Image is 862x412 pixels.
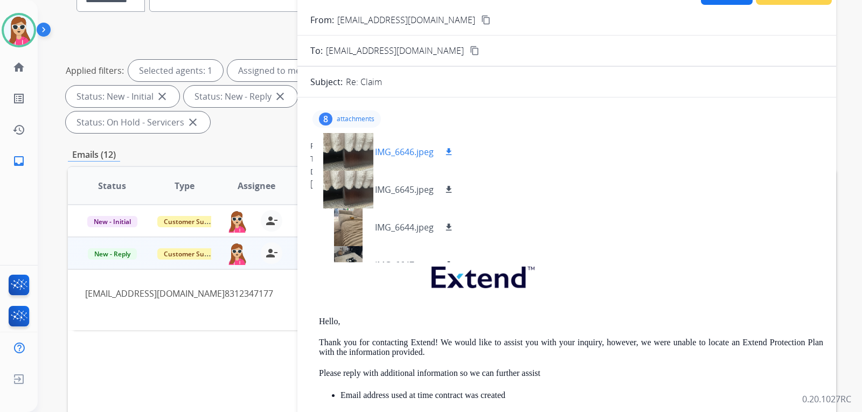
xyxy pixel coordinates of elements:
mat-icon: download [444,222,454,232]
div: 8312347177 [85,287,675,300]
p: To: [310,44,323,57]
div: Selected agents: 1 [128,60,223,81]
div: 8312347177 [310,177,823,190]
div: To: [310,153,823,164]
span: Type [175,179,194,192]
a: [EMAIL_ADDRESS][DOMAIN_NAME] [85,288,225,299]
p: Applied filters: [66,64,124,77]
p: IMG_6646.jpeg [375,145,434,158]
p: Email address used at time contract was created [340,390,823,400]
p: attachments [337,115,374,123]
span: New - Initial [87,216,137,227]
div: To: [319,225,823,235]
p: 0.20.1027RC [802,393,851,406]
div: Status: New - Reply [184,86,297,107]
img: agent-avatar [226,210,248,233]
img: extend.png [418,254,545,296]
p: Thank you for contacting Extend! We would like to assist you with your inquiry, however, we were ... [319,338,823,358]
p: IMG_6645.jpeg [375,183,434,196]
div: From: [319,212,823,222]
div: From: [310,141,823,151]
p: IMG_6647.jpeg [375,259,434,271]
p: IMG_6644.jpeg [375,221,434,234]
p: Please reply with additional information so we can further assist [319,368,823,378]
p: [EMAIL_ADDRESS][DOMAIN_NAME] [337,13,475,26]
mat-icon: list_alt [12,92,25,105]
mat-icon: person_remove [265,247,278,260]
p: Subject: [310,75,343,88]
p: Hello, [319,317,823,326]
div: Assigned to me [227,60,311,81]
mat-icon: close [186,116,199,129]
span: New - Reply [88,248,137,260]
div: 8 [319,113,332,125]
img: agent-avatar [226,242,248,265]
span: Status [98,179,126,192]
span: Customer Support [157,216,227,227]
p: Emails (12) [68,148,120,162]
mat-icon: home [12,61,25,74]
div: Date: [319,238,823,248]
mat-icon: history [12,123,25,136]
a: [EMAIL_ADDRESS][DOMAIN_NAME] [310,178,448,190]
mat-icon: download [444,185,454,194]
mat-icon: download [444,260,454,270]
mat-icon: person_remove [265,214,278,227]
p: Re: Claim [346,75,382,88]
div: Date: [310,166,823,177]
div: Status: New - Initial [66,86,179,107]
mat-icon: close [274,90,287,103]
span: Customer Support [157,248,227,260]
div: Status: On Hold - Servicers [66,111,210,133]
mat-icon: content_copy [481,15,491,25]
span: [EMAIL_ADDRESS][DOMAIN_NAME] [326,44,464,57]
mat-icon: inbox [12,155,25,167]
mat-icon: content_copy [470,46,479,55]
img: avatar [4,15,34,45]
mat-icon: download [444,147,454,157]
span: Assignee [238,179,275,192]
mat-icon: close [156,90,169,103]
p: From: [310,13,334,26]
